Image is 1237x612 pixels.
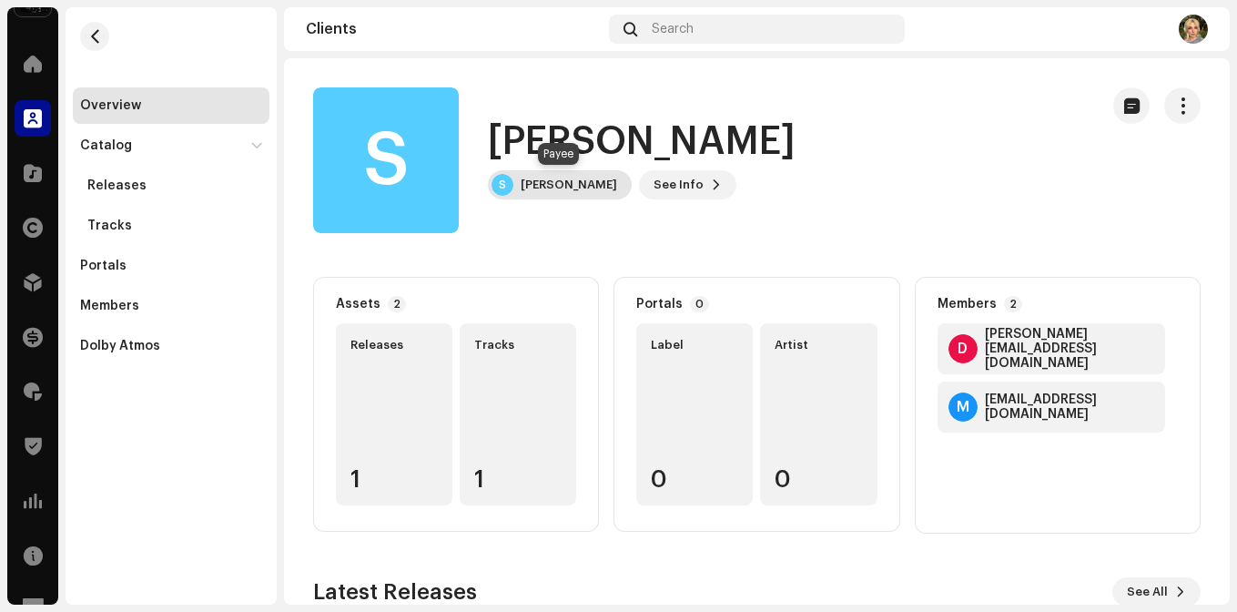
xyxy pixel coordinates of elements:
[938,297,997,311] div: Members
[313,87,459,233] div: S
[87,219,132,233] div: Tracks
[1004,296,1022,312] p-badge: 2
[775,338,862,352] div: Artist
[73,248,269,284] re-m-nav-item: Portals
[73,208,269,244] re-m-nav-item: Tracks
[80,138,132,153] div: Catalog
[521,178,617,192] div: [PERSON_NAME]
[1179,15,1208,44] img: 97d9e39f-a413-4436-b4fd-58052114bc5d
[73,288,269,324] re-m-nav-item: Members
[948,393,978,422] div: M
[388,296,406,312] p-badge: 2
[87,178,147,193] div: Releases
[492,174,513,196] div: S
[1127,574,1168,610] span: See All
[80,299,139,313] div: Members
[73,168,269,204] re-m-nav-item: Releases
[636,297,683,311] div: Portals
[652,22,694,36] span: Search
[313,577,477,607] h3: Latest Releases
[690,296,709,312] p-badge: 0
[1112,577,1201,607] button: See All
[985,393,1154,422] div: matt@paperhousemusic.co.uk
[80,259,127,273] div: Portals
[80,339,160,353] div: Dolby Atmos
[474,338,562,352] div: Tracks
[80,98,141,113] div: Overview
[654,167,704,203] span: See Info
[985,327,1154,371] div: doug@hydrogendukebox.com
[488,121,796,163] h1: [PERSON_NAME]
[639,170,736,199] button: See Info
[336,297,380,311] div: Assets
[651,338,738,352] div: Label
[73,127,269,244] re-m-nav-dropdown: Catalog
[306,22,602,36] div: Clients
[948,334,978,363] div: D
[73,87,269,124] re-m-nav-item: Overview
[73,328,269,364] re-m-nav-item: Dolby Atmos
[350,338,438,352] div: Releases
